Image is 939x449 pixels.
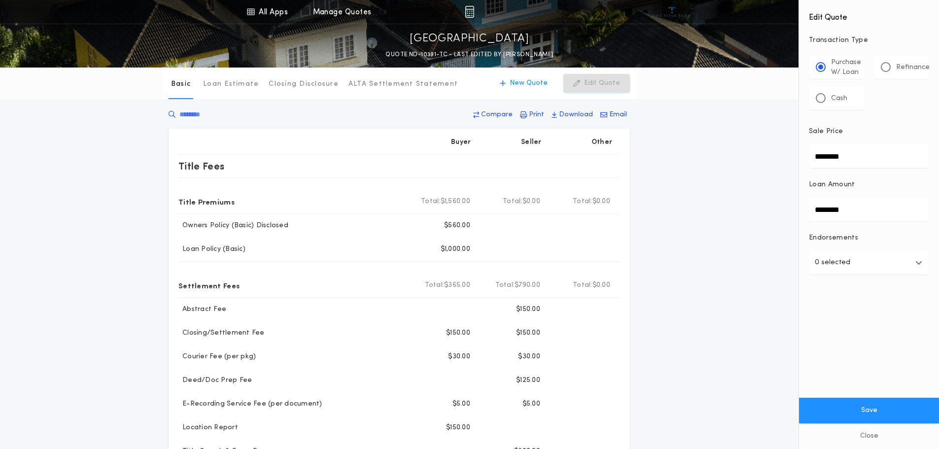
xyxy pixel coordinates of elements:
[559,110,593,120] p: Download
[503,197,522,207] b: Total:
[516,328,540,338] p: $150.00
[516,376,540,385] p: $125.00
[809,198,929,221] input: Loan Amount
[269,79,339,89] p: Closing Disclosure
[441,197,470,207] span: $1,560.00
[573,197,592,207] b: Total:
[410,31,529,47] p: [GEOGRAPHIC_DATA]
[896,63,930,72] p: Refinance
[178,305,226,314] p: Abstract Fee
[654,7,691,17] img: vs-icon
[178,244,245,254] p: Loan Policy (Basic)
[444,221,470,231] p: $560.00
[518,352,540,362] p: $30.00
[573,280,592,290] b: Total:
[517,106,547,124] button: Print
[809,180,855,190] p: Loan Amount
[448,352,470,362] p: $30.00
[809,233,929,243] p: Endorsements
[178,158,225,174] p: Title Fees
[809,35,929,45] p: Transaction Type
[348,79,458,89] p: ALTA Settlement Statement
[452,399,470,409] p: $5.00
[591,138,612,147] p: Other
[421,197,441,207] b: Total:
[171,79,191,89] p: Basic
[799,423,939,449] button: Close
[481,110,513,120] p: Compare
[178,328,265,338] p: Closing/Settlement Fee
[178,352,256,362] p: Courier Fee (per pkg)
[809,6,929,24] h4: Edit Quote
[444,280,470,290] span: $365.00
[178,277,240,293] p: Settlement Fees
[609,110,627,120] p: Email
[522,399,540,409] p: $5.00
[425,280,445,290] b: Total:
[385,50,553,60] p: QUOTE ND-10391-TC - LAST EDITED BY [PERSON_NAME]
[446,423,470,433] p: $150.00
[522,197,540,207] span: $0.00
[799,398,939,423] button: Save
[490,74,557,93] button: New Quote
[597,106,630,124] button: Email
[809,127,843,137] p: Sale Price
[178,194,235,209] p: Title Premiums
[516,305,540,314] p: $150.00
[809,251,929,275] button: 0 selected
[178,399,322,409] p: E-Recording Service Fee (per document)
[529,110,544,120] p: Print
[510,78,548,88] p: New Quote
[549,106,596,124] button: Download
[178,423,238,433] p: Location Report
[809,144,929,168] input: Sale Price
[178,376,252,385] p: Deed/Doc Prep Fee
[521,138,542,147] p: Seller
[465,6,474,18] img: img
[470,106,516,124] button: Compare
[451,138,471,147] p: Buyer
[178,221,288,231] p: Owners Policy (Basic) Disclosed
[446,328,470,338] p: $150.00
[831,58,861,77] p: Purchase W/ Loan
[592,197,610,207] span: $0.00
[815,257,850,269] p: 0 selected
[563,74,630,93] button: Edit Quote
[495,280,515,290] b: Total:
[203,79,259,89] p: Loan Estimate
[441,244,470,254] p: $1,000.00
[584,78,620,88] p: Edit Quote
[515,280,540,290] span: $790.00
[592,280,610,290] span: $0.00
[831,94,847,104] p: Cash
